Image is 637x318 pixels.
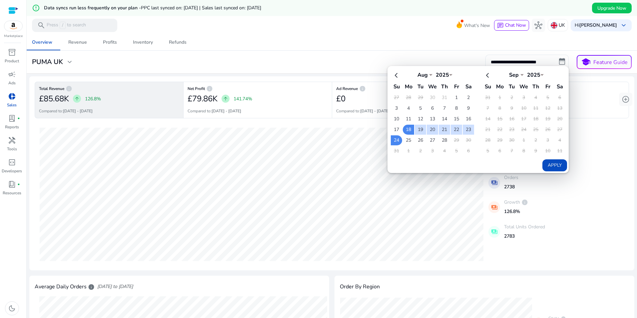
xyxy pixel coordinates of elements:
[169,40,187,45] div: Refunds
[504,183,518,190] p: 2738
[188,94,218,104] h2: £79.86K
[579,22,617,28] b: [PERSON_NAME]
[622,95,630,103] span: add_circle
[88,284,95,290] span: info
[8,48,16,56] span: inventory_2
[505,22,526,28] span: Chat Now
[8,158,16,166] span: code_blocks
[74,96,80,101] span: arrow_upward
[32,40,52,45] div: Overview
[504,208,528,215] p: 126.8%
[188,88,328,89] h6: Net Profit
[141,5,261,11] span: PPC last synced on: [DATE] | Sales last synced on: [DATE]
[8,304,16,312] span: dark_mode
[212,108,241,114] b: [DATE] - [DATE]
[551,22,557,29] img: uk.svg
[7,102,17,108] p: Sales
[592,3,632,13] button: Upgrade Now
[47,22,86,29] p: Press to search
[336,88,476,89] h6: Ad Revenue
[17,183,20,186] span: fiber_manual_record
[66,85,72,92] span: info
[360,108,390,114] b: [DATE] - [DATE]
[412,71,432,79] div: Aug
[597,5,626,12] span: Upgrade Now
[619,93,632,106] button: add_circle
[504,199,528,206] p: Growth
[504,174,518,181] p: Orders
[7,146,17,152] p: Tools
[497,22,504,29] span: chat
[188,108,241,114] p: Compared to:
[66,58,74,66] span: expand_more
[464,20,490,31] span: What's New
[103,40,117,45] div: Profits
[494,20,529,31] button: chatChat Now
[559,19,565,31] p: UK
[336,108,390,114] p: Compared to:
[542,159,567,171] button: Apply
[577,55,632,69] button: schoolFeature Guide
[133,40,153,45] div: Inventory
[234,95,252,102] p: 141.74%
[504,233,545,240] p: 2783
[37,21,45,29] span: search
[8,92,16,100] span: donut_small
[593,58,628,66] p: Feature Guide
[521,199,528,206] span: info
[206,85,213,92] span: info
[17,117,20,120] span: fiber_manual_record
[2,168,22,174] p: Developers
[532,19,545,32] button: hub
[8,70,16,78] span: campaign
[488,177,500,189] mat-icon: payments
[575,23,617,28] p: Hi
[359,85,366,92] span: info
[8,180,16,188] span: book_4
[488,226,500,238] mat-icon: payments
[39,94,69,104] h2: £85.68K
[5,124,19,130] p: Reports
[8,114,16,122] span: lab_profile
[504,71,524,79] div: Sep
[60,22,66,29] span: /
[488,201,500,213] mat-icon: payments
[32,58,63,66] h3: PUMA UK
[340,284,380,290] h4: Order By Region
[97,283,133,290] span: [DATE] to [DATE]
[4,34,23,39] p: Marketplace
[35,284,95,290] h4: Average Daily Orders
[8,136,16,144] span: handyman
[85,95,101,102] p: 126.8%
[504,223,545,230] p: Total Units Ordered
[620,21,628,29] span: keyboard_arrow_down
[39,108,93,114] p: Compared to:
[534,21,542,29] span: hub
[524,71,544,79] div: 2025
[581,57,591,67] span: school
[8,80,16,86] p: Ads
[68,40,87,45] div: Revenue
[432,71,452,79] div: 2025
[3,190,21,196] p: Resources
[5,58,19,64] p: Product
[4,21,22,31] img: amazon.svg
[32,4,40,12] mat-icon: error_outline
[39,88,179,89] h6: Total Revenue
[223,96,228,101] span: arrow_upward
[63,108,93,114] b: [DATE] - [DATE]
[336,94,345,104] h2: £0
[44,5,261,11] h5: Data syncs run less frequently on your plan -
